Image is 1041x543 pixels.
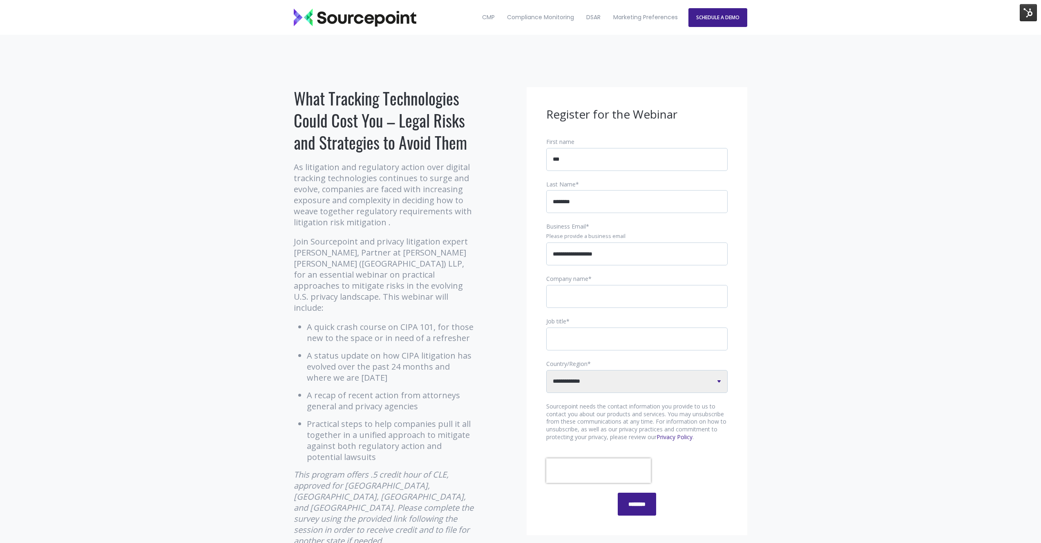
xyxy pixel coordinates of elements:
[307,350,476,383] li: A status update on how CIPA litigation has evolved over the past 24 months and where we are [DATE]
[546,360,588,368] span: Country/Region
[546,458,651,483] iframe: To enrich screen reader interactions, please activate Accessibility in Grammarly extension settings
[546,107,728,122] h3: Register for the Webinar
[1020,4,1037,21] img: HubSpot Tools Menu Toggle
[294,87,476,153] h1: What Tracking Technologies Could Cost You – Legal Risks and Strategies to Avoid Them
[688,8,747,27] a: SCHEDULE A DEMO
[546,275,588,283] span: Company name
[546,138,574,146] span: First name
[546,180,576,188] span: Last Name
[546,403,728,442] p: Sourcepoint needs the contact information you provide to us to contact you about our products and...
[307,390,476,412] li: A recap of recent action from attorneys general and privacy agencies
[657,433,693,441] a: Privacy Policy
[294,236,476,313] p: Join Sourcepoint and privacy litigation expert [PERSON_NAME], Partner at [PERSON_NAME] [PERSON_NA...
[294,9,416,27] img: Sourcepoint_logo_black_transparent (2)-2
[546,222,586,230] span: Business Email
[307,418,476,462] li: Practical steps to help companies pull it all together in a unified approach to mitigate against ...
[546,317,566,325] span: Job title
[546,233,728,240] legend: Please provide a business email
[294,162,476,228] p: As litigation and regulatory action over digital tracking technologies continues to surge and evo...
[307,321,476,343] li: A quick crash course on CIPA 101, for those new to the space or in need of a refresher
